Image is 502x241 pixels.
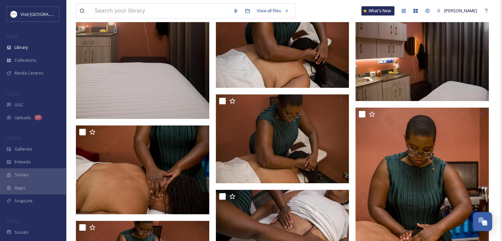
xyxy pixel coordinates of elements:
span: Stories [15,172,29,178]
img: KoriPrice_20250711_047.jpg [216,94,349,184]
span: MEDIA [7,34,18,39]
input: Search your library [91,4,230,18]
div: 27 [34,115,42,120]
span: Media Centres [15,70,44,76]
img: KoriPrice_20250711_058.jpg [355,12,489,101]
button: Open Chat [473,212,492,231]
img: Circle%20Logo.png [11,11,17,17]
span: COLLECT [7,91,21,96]
span: [PERSON_NAME] [444,8,477,14]
a: [PERSON_NAME] [433,4,480,17]
span: Socials [15,229,28,235]
span: SOCIALS [7,219,20,224]
span: Galleries [15,146,32,152]
span: Uploads [15,115,31,121]
span: Maps [15,185,25,191]
span: Visit [GEOGRAPHIC_DATA] [20,11,72,17]
span: Collections [15,57,36,63]
img: KoriPrice_20250711_053.jpg [76,125,209,215]
span: WIDGETS [7,136,22,141]
span: SnapLink [15,198,33,204]
span: Library [15,44,28,51]
span: UGC [15,102,23,108]
span: Embeds [15,159,31,165]
a: View all files [253,4,292,17]
a: What's New [361,6,394,16]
